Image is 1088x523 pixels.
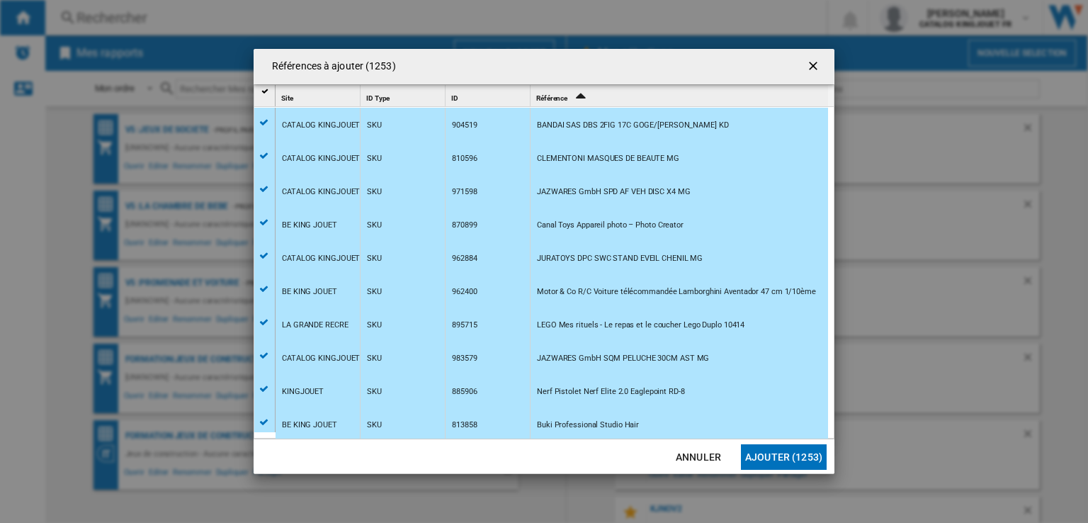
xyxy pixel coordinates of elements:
div: ID Sort None [448,85,530,107]
div: SKU [367,342,382,375]
div: Sort Ascending [533,85,828,107]
div: 885906 [452,376,477,408]
div: 904519 [452,109,477,142]
button: getI18NText('BUTTONS.CLOSE_DIALOG') [800,52,829,81]
div: KINGJOUET [282,376,324,408]
div: CLEMENTONI MASQUES DE BEAUTE MG [537,142,679,175]
div: CATALOG KINGJOUET FR [282,176,371,208]
div: JAZWARES GmbH SQM PELUCHE 30CM AST MG [537,342,709,375]
div: SKU [367,309,382,342]
span: Sort Ascending [569,94,591,102]
div: CATALOG KINGJOUET FR [282,242,371,275]
div: SKU [367,142,382,175]
div: 962400 [452,276,477,308]
button: Ajouter (1253) [741,444,827,470]
div: Sort None [363,85,445,107]
div: SKU [367,209,382,242]
div: 983579 [452,342,477,375]
div: JAZWARES GmbH SPD AF VEH DISC X4 MG [537,176,691,208]
div: Canal Toys Appareil photo – Photo Creator [537,209,684,242]
div: SKU [367,376,382,408]
div: ID Type Sort None [363,85,445,107]
div: 813858 [452,409,477,442]
md-dialog: Références à ... [254,49,834,474]
div: 810596 [452,142,477,175]
div: BE KING JOUET [282,409,337,442]
div: Sort None [278,85,360,107]
div: Motor & Co R/C Voiture télécommandée Lamborghini Aventador 47 cm 1/10ème [537,276,816,308]
div: JURATOYS DPC SWC STAND EVEIL CHENIL MG [537,242,703,275]
span: Site [281,94,293,102]
div: LEGO Mes rituels - Le repas et le coucher Lego Duplo 10414 [537,309,744,342]
div: SKU [367,109,382,142]
div: Buki Professional Studio Hair [537,409,639,442]
div: SKU [367,242,382,275]
div: BE KING JOUET [282,209,337,242]
span: ID Type [366,94,390,102]
div: 971598 [452,176,477,208]
h4: Références à ajouter (1253) [265,60,396,74]
button: Annuler [667,444,730,470]
span: Référence [536,94,567,102]
div: BE KING JOUET [282,276,337,308]
ng-md-icon: getI18NText('BUTTONS.CLOSE_DIALOG') [806,59,823,76]
div: Site Sort None [278,85,360,107]
div: LA GRANDE RECRE [282,309,348,342]
div: CATALOG KINGJOUET FR [282,342,371,375]
div: BANDAI SAS DBS 2FIG 17C GOGE/[PERSON_NAME] KD [537,109,729,142]
div: Sort None [448,85,530,107]
span: ID [451,94,458,102]
div: CATALOG KINGJOUET FR [282,142,371,175]
div: 962884 [452,242,477,275]
div: SKU [367,276,382,308]
div: Référence Sort Ascending [533,85,828,107]
div: 870899 [452,209,477,242]
div: SKU [367,176,382,208]
div: Nerf Pistolet Nerf Elite 2.0 Eaglepoint RD-8 [537,376,685,408]
div: 895715 [452,309,477,342]
div: SKU [367,409,382,442]
div: CATALOG KINGJOUET FR [282,109,371,142]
